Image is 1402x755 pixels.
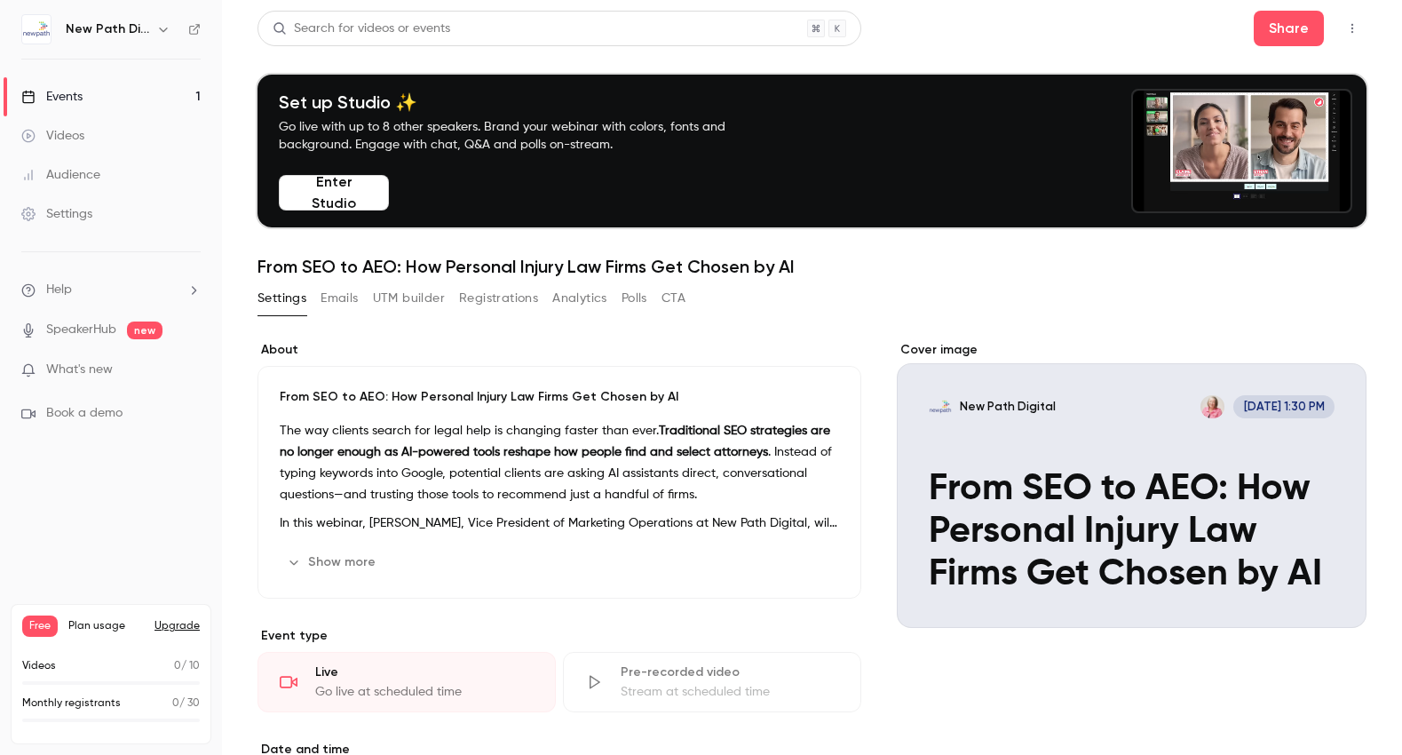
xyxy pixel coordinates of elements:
div: Pre-recorded videoStream at scheduled time [563,652,861,712]
div: Videos [21,127,84,145]
div: Pre-recorded video [621,664,839,681]
span: 0 [174,661,181,672]
button: UTM builder [373,284,445,313]
div: LiveGo live at scheduled time [257,652,556,712]
h4: Set up Studio ✨ [279,91,767,113]
p: Monthly registrants [22,695,121,711]
label: About [257,341,861,359]
p: The way clients search for legal help is changing faster than ever. . Instead of typing keywords ... [280,420,839,505]
button: Share [1254,11,1324,46]
p: Event type [257,627,861,645]
a: SpeakerHub [46,321,116,339]
button: Emails [321,284,358,313]
span: Free [22,616,58,637]
span: What's new [46,361,113,379]
label: Cover image [897,341,1366,359]
button: Analytics [552,284,607,313]
button: Registrations [459,284,538,313]
p: / 10 [174,658,200,674]
img: New Path Digital [22,15,51,44]
button: Upgrade [154,619,200,633]
h6: New Path Digital [66,20,149,38]
div: Go live at scheduled time [315,683,534,701]
div: Stream at scheduled time [621,683,839,701]
div: Search for videos or events [273,20,450,38]
div: Live [315,664,534,681]
div: Events [21,88,83,106]
p: Go live with up to 8 other speakers. Brand your webinar with colors, fonts and background. Engage... [279,118,767,154]
section: Cover image [897,341,1366,628]
span: Help [46,281,72,299]
button: Settings [257,284,306,313]
div: Settings [21,205,92,223]
li: help-dropdown-opener [21,281,201,299]
div: Audience [21,166,100,184]
span: new [127,322,162,339]
p: / 30 [172,695,200,711]
p: In this webinar, [PERSON_NAME], Vice President of Marketing Operations at New Path Digital, will ... [280,513,839,534]
p: Videos [22,658,56,674]
button: Show more [280,548,386,576]
h1: From SEO to AEO: How Personal Injury Law Firms Get Chosen by AI [257,256,1366,277]
button: Polls [622,284,647,313]
span: Plan usage [68,619,144,633]
button: CTA [661,284,685,313]
span: Book a demo [46,404,123,423]
p: From SEO to AEO: How Personal Injury Law Firms Get Chosen by AI [280,388,839,406]
button: Enter Studio [279,175,389,211]
span: 0 [172,698,179,709]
